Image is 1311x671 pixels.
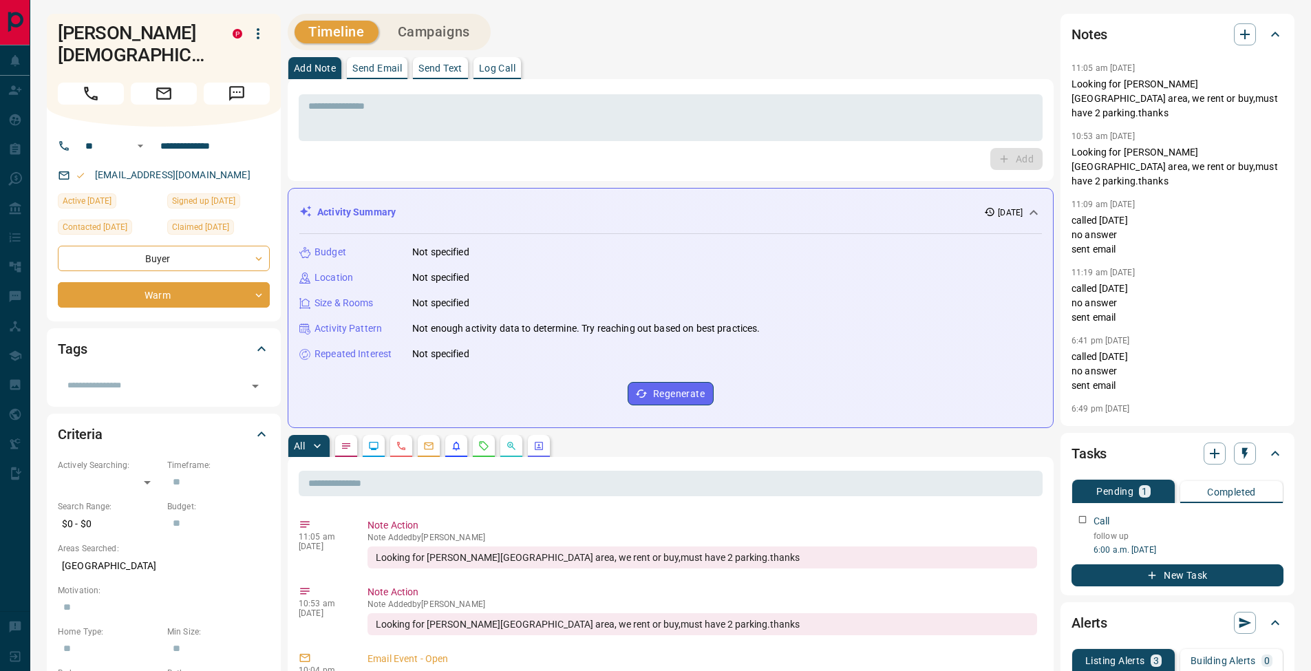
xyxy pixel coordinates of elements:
[58,542,270,555] p: Areas Searched:
[315,245,346,259] p: Budget
[367,518,1037,533] p: Note Action
[1094,530,1283,542] p: follow up
[76,171,85,180] svg: Email Valid
[1207,487,1256,497] p: Completed
[412,321,760,336] p: Not enough activity data to determine. Try reaching out based on best practices.
[418,63,462,73] p: Send Text
[423,440,434,451] svg: Emails
[58,423,103,445] h2: Criteria
[1072,63,1135,73] p: 11:05 am [DATE]
[58,193,160,213] div: Sat May 10 2025
[1072,612,1107,634] h2: Alerts
[167,193,270,213] div: Sun Nov 10 2024
[367,652,1037,666] p: Email Event - Open
[412,245,469,259] p: Not specified
[58,555,270,577] p: [GEOGRAPHIC_DATA]
[1072,281,1283,325] p: called [DATE] no answer sent email
[1072,404,1130,414] p: 6:49 pm [DATE]
[58,459,160,471] p: Actively Searching:
[315,347,392,361] p: Repeated Interest
[246,376,265,396] button: Open
[299,608,347,618] p: [DATE]
[167,459,270,471] p: Timeframe:
[367,585,1037,599] p: Note Action
[412,270,469,285] p: Not specified
[1072,350,1283,393] p: called [DATE] no answer sent email
[58,22,212,66] h1: [PERSON_NAME][DEMOGRAPHIC_DATA]
[294,441,305,451] p: All
[367,599,1037,609] p: Note Added by [PERSON_NAME]
[58,584,270,597] p: Motivation:
[1072,606,1283,639] div: Alerts
[63,220,127,234] span: Contacted [DATE]
[132,138,149,154] button: Open
[1072,268,1135,277] p: 11:19 am [DATE]
[1072,443,1107,465] h2: Tasks
[58,418,270,451] div: Criteria
[1142,487,1147,496] p: 1
[58,513,160,535] p: $0 - $0
[299,542,347,551] p: [DATE]
[1191,656,1256,665] p: Building Alerts
[1085,656,1145,665] p: Listing Alerts
[368,440,379,451] svg: Lead Browsing Activity
[233,29,242,39] div: property.ca
[58,246,270,271] div: Buyer
[58,626,160,638] p: Home Type:
[1072,145,1283,189] p: Looking for [PERSON_NAME][GEOGRAPHIC_DATA] area, we rent or buy,must have 2 parking.thanks
[299,599,347,608] p: 10:53 am
[167,220,270,239] div: Mon Nov 11 2024
[172,220,229,234] span: Claimed [DATE]
[58,282,270,308] div: Warm
[341,440,352,451] svg: Notes
[384,21,484,43] button: Campaigns
[396,440,407,451] svg: Calls
[1072,131,1135,141] p: 10:53 am [DATE]
[315,270,353,285] p: Location
[58,338,87,360] h2: Tags
[1072,77,1283,120] p: Looking for [PERSON_NAME][GEOGRAPHIC_DATA] area, we rent or buy,must have 2 parking.thanks
[95,169,251,180] a: [EMAIL_ADDRESS][DOMAIN_NAME]
[58,332,270,365] div: Tags
[367,613,1037,635] div: Looking for [PERSON_NAME][GEOGRAPHIC_DATA] area, we rent or buy,must have 2 parking.thanks
[1072,336,1130,345] p: 6:41 pm [DATE]
[451,440,462,451] svg: Listing Alerts
[1072,18,1283,51] div: Notes
[1153,656,1159,665] p: 3
[295,21,379,43] button: Timeline
[172,194,235,208] span: Signed up [DATE]
[352,63,402,73] p: Send Email
[1072,437,1283,470] div: Tasks
[317,205,396,220] p: Activity Summary
[628,382,714,405] button: Regenerate
[63,194,111,208] span: Active [DATE]
[315,296,374,310] p: Size & Rooms
[131,83,197,105] span: Email
[1094,544,1283,556] p: 6:00 a.m. [DATE]
[479,63,515,73] p: Log Call
[533,440,544,451] svg: Agent Actions
[1096,487,1133,496] p: Pending
[478,440,489,451] svg: Requests
[367,546,1037,568] div: Looking for [PERSON_NAME][GEOGRAPHIC_DATA] area, we rent or buy,must have 2 parking.thanks
[299,200,1042,225] div: Activity Summary[DATE]
[167,626,270,638] p: Min Size:
[998,206,1023,219] p: [DATE]
[58,500,160,513] p: Search Range:
[506,440,517,451] svg: Opportunities
[1264,656,1270,665] p: 0
[1072,564,1283,586] button: New Task
[299,532,347,542] p: 11:05 am
[58,83,124,105] span: Call
[367,533,1037,542] p: Note Added by [PERSON_NAME]
[167,500,270,513] p: Budget:
[204,83,270,105] span: Message
[1072,213,1283,257] p: called [DATE] no answer sent email
[412,347,469,361] p: Not specified
[1072,23,1107,45] h2: Notes
[294,63,336,73] p: Add Note
[1094,514,1110,529] p: Call
[1072,200,1135,209] p: 11:09 am [DATE]
[412,296,469,310] p: Not specified
[58,220,160,239] div: Fri Sep 12 2025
